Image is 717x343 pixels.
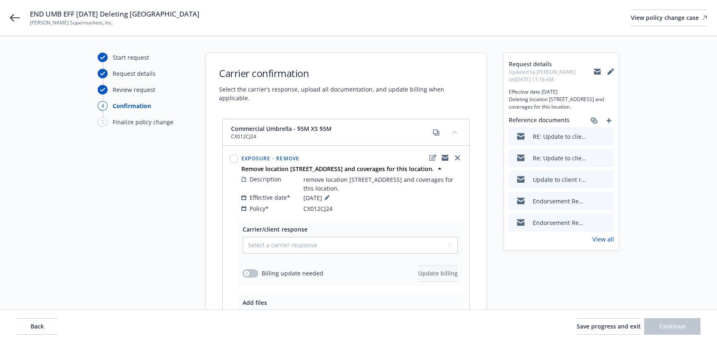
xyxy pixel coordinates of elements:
[31,322,44,330] span: Back
[231,133,332,140] span: CX012CJ24
[219,66,473,80] h1: Carrier confirmation
[592,235,614,244] a: View all
[533,154,587,162] div: Re: Update to client re Endorsements Insurance credit for San [PERSON_NAME] Supermarkets.
[113,53,149,62] div: Start request
[418,265,458,282] button: Update billing
[603,218,611,227] button: preview file
[533,175,587,184] div: Update to client re Endorsements Insurance credit for San [PERSON_NAME] Supermarkets.
[303,175,462,193] span: remove location [STREET_ADDRESS] and coverages for this location.
[418,269,458,277] span: Update billing
[533,218,587,227] div: Endorsement Request - [PERSON_NAME] Supermarkets, Inc. - UMB 4906036 & USC039509242 & CX012CJ24
[219,85,473,102] span: Select the carrier’s response, upload all documentation, and update billing when applicable.
[113,118,173,126] div: Finalize policy change
[223,119,469,146] div: Commercial Umbrella - $5M XS $5MCX012CJ24copycollapse content
[509,60,594,68] span: Request details
[452,153,462,163] a: close
[509,68,594,83] span: Updated by [PERSON_NAME] on [DATE] 11:16 AM
[303,193,332,203] span: [DATE]
[250,204,269,213] span: Policy*
[243,299,267,307] span: Add files
[431,128,441,138] a: copy
[589,116,599,126] a: associate
[428,153,438,163] a: edit
[241,165,434,173] strong: Remove location [STREET_ADDRESS] and coverages for this location.
[250,193,290,202] span: Effective date*
[590,197,597,205] button: download file
[113,85,155,94] div: Review request
[533,132,587,141] div: RE: Update to client re Endorsements Insurance credit for San [PERSON_NAME] Supermarkets.
[590,154,597,162] button: download file
[590,175,597,184] button: download file
[631,10,707,26] a: View policy change case
[231,124,332,133] span: Commercial Umbrella - $5M XS $5M
[98,101,108,111] div: 4
[644,318,700,335] button: Continue
[590,132,597,141] button: download file
[241,155,299,162] span: Exposure - Remove
[30,9,200,19] span: END UMB EFF [DATE] Deleting [GEOGRAPHIC_DATA]
[509,88,614,111] span: Effective date [DATE] Deleting location [STREET_ADDRESS] and coverages for this location.
[250,175,282,184] span: Description
[448,126,461,139] button: collapse content
[577,318,641,335] button: Save progress and exit
[659,322,686,330] span: Continue
[30,19,200,27] span: [PERSON_NAME] Supermarkets, Inc.
[113,101,151,110] div: Confirmation
[243,225,308,233] span: Carrier/client response
[98,117,108,127] div: 5
[533,197,587,205] div: Endorsement Request - [PERSON_NAME] Supermarkets, Inc. - UMB 4906036 & USC039509242 & CX012CJ24
[603,197,611,205] button: preview file
[303,204,332,213] span: CX012CJ24
[440,153,450,163] a: copyLogging
[262,269,323,278] span: Billing update needed
[577,322,641,330] span: Save progress and exit
[603,175,611,184] button: preview file
[603,132,611,141] button: preview file
[113,69,156,78] div: Request details
[604,116,614,126] a: add
[509,116,570,126] span: Reference documents
[603,154,611,162] button: preview file
[17,318,58,335] button: Back
[590,218,597,227] button: download file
